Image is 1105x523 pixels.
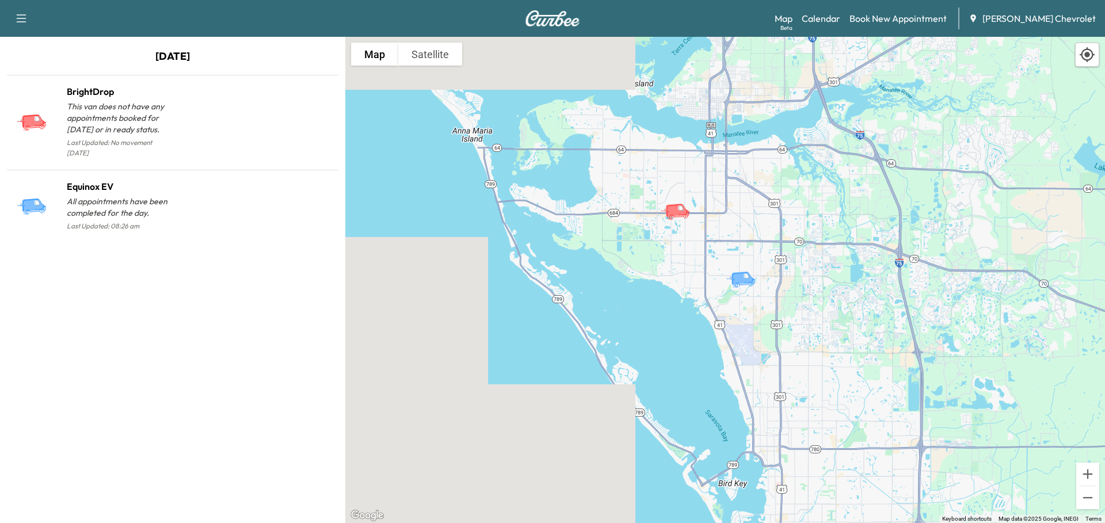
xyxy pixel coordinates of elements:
[1075,43,1099,67] div: Recenter map
[67,180,173,193] h1: Equinox EV
[398,43,462,66] button: Show satellite imagery
[67,85,173,98] h1: BrightDrop
[67,196,173,219] p: All appointments have been completed for the day.
[802,12,840,25] a: Calendar
[348,508,386,523] a: Open this area in Google Maps (opens a new window)
[525,10,580,26] img: Curbee Logo
[1076,486,1099,509] button: Zoom out
[999,516,1079,522] span: Map data ©2025 Google, INEGI
[775,12,792,25] a: MapBeta
[726,259,766,279] gmp-advanced-marker: Equinox EV
[982,12,1096,25] span: [PERSON_NAME] Chevrolet
[67,219,173,234] p: Last Updated: 08:26 am
[67,101,173,135] p: This van does not have any appointments booked for [DATE] or in ready status.
[67,135,173,161] p: Last Updated: No movement [DATE]
[1076,463,1099,486] button: Zoom in
[942,515,992,523] button: Keyboard shortcuts
[780,24,792,32] div: Beta
[849,12,947,25] a: Book New Appointment
[351,43,398,66] button: Show street map
[348,508,386,523] img: Google
[1085,516,1102,522] a: Terms (opens in new tab)
[660,191,700,211] gmp-advanced-marker: BrightDrop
